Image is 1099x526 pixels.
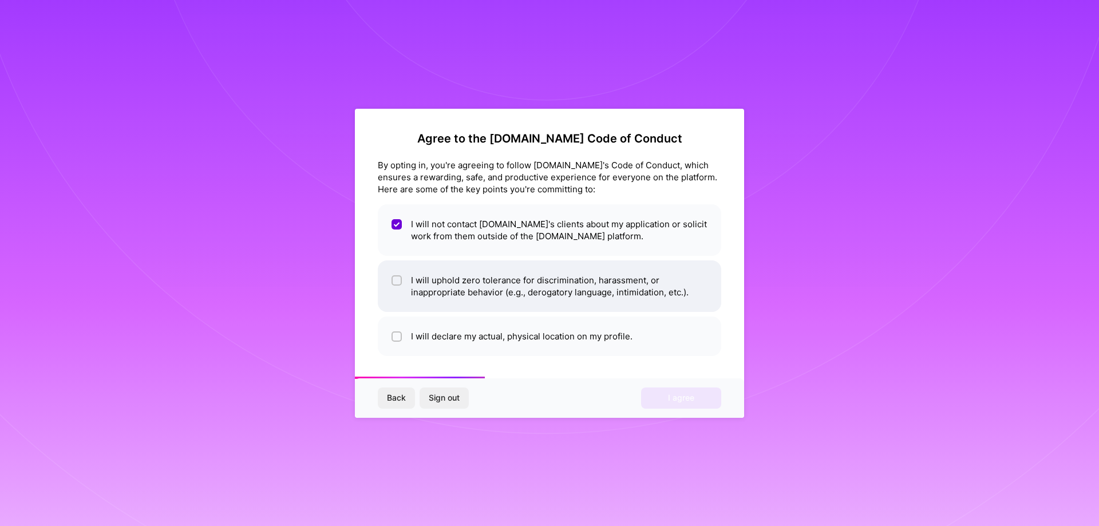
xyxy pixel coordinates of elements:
[378,387,415,408] button: Back
[387,392,406,404] span: Back
[378,260,721,312] li: I will uphold zero tolerance for discrimination, harassment, or inappropriate behavior (e.g., der...
[429,392,460,404] span: Sign out
[378,204,721,256] li: I will not contact [DOMAIN_NAME]'s clients about my application or solicit work from them outside...
[378,132,721,145] h2: Agree to the [DOMAIN_NAME] Code of Conduct
[420,387,469,408] button: Sign out
[378,317,721,356] li: I will declare my actual, physical location on my profile.
[378,159,721,195] div: By opting in, you're agreeing to follow [DOMAIN_NAME]'s Code of Conduct, which ensures a rewardin...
